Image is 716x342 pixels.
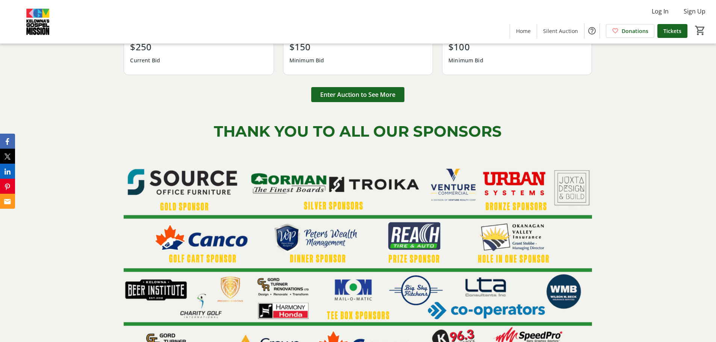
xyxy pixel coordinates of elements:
div: Minimum Bid [448,54,483,67]
div: $100 [448,40,483,54]
span: Tickets [663,27,681,35]
div: Minimum Bid [289,54,324,67]
div: $250 [130,40,160,54]
span: Sign Up [684,7,705,16]
span: Log In [652,7,669,16]
button: Help [584,23,599,38]
p: THANK YOU TO ALL OUR SPONSORS [124,120,592,143]
button: Log In [646,5,675,17]
span: Donations [622,27,648,35]
span: Home [516,27,531,35]
span: Enter Auction to See More [320,90,395,99]
button: Cart [693,24,707,37]
a: Donations [606,24,654,38]
button: Sign Up [678,5,711,17]
div: $150 [289,40,324,54]
img: Kelowna's Gospel Mission's Logo [5,3,71,41]
a: Silent Auction [537,24,584,38]
button: Enter Auction to See More [311,87,404,102]
span: Silent Auction [543,27,578,35]
a: Tickets [657,24,687,38]
a: Home [510,24,537,38]
div: Current Bid [130,54,160,67]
